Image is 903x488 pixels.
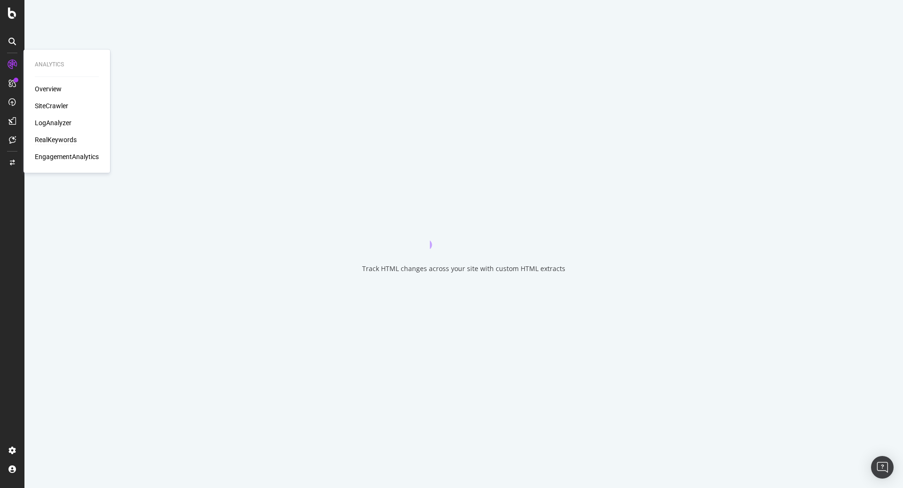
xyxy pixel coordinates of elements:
[35,152,99,161] a: EngagementAnalytics
[35,135,77,144] a: RealKeywords
[871,456,894,479] div: Open Intercom Messenger
[35,61,99,69] div: Analytics
[362,264,565,273] div: Track HTML changes across your site with custom HTML extracts
[430,215,498,249] div: animation
[35,118,71,128] a: LogAnalyzer
[35,84,62,94] a: Overview
[35,101,68,111] a: SiteCrawler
